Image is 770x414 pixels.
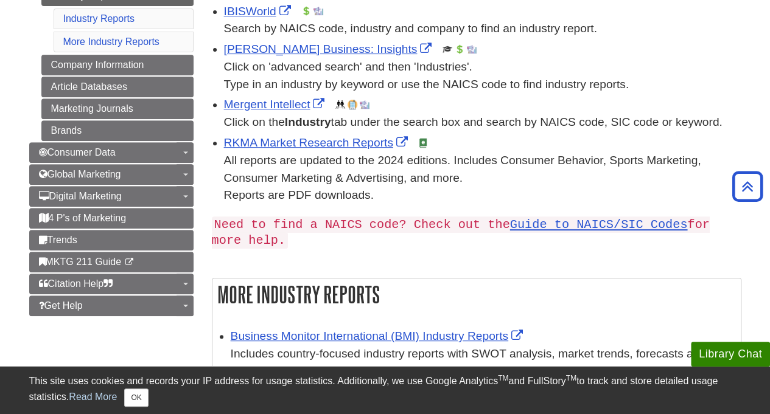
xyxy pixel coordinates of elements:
[467,44,477,54] img: Industry Report
[566,374,576,382] sup: TM
[335,100,345,109] img: Demographics
[212,216,710,248] code: Need to find a NAICS code? Check out the for more help.
[69,392,117,402] a: Read More
[39,147,116,157] span: Consumer Data
[41,120,194,141] a: Brands
[29,208,194,229] a: 4 P's of Marketing
[63,13,135,24] a: Industry Reports
[29,142,194,163] a: Consumer Data
[39,191,122,201] span: Digital Marketing
[498,374,508,382] sup: TM
[41,98,194,119] a: Marketing Journals
[285,116,331,128] b: Industry
[348,100,357,109] img: Company Information
[224,152,741,204] div: All reports are updated to the 2024 editions. Includes Consumer Behavior, Sports Marketing, Consu...
[29,186,194,207] a: Digital Marketing
[29,374,741,407] div: This site uses cookies and records your IP address for usage statistics. Additionally, we use Goo...
[224,98,328,111] a: Link opens in new window
[41,77,194,97] a: Article Databases
[728,178,767,195] a: Back to Top
[124,258,134,266] i: This link opens in a new window
[39,169,121,179] span: Global Marketing
[212,278,741,311] h2: More Industry Reports
[301,6,311,16] img: Financial Report
[29,252,194,272] a: MKTG 211 Guide
[29,295,194,316] a: Get Help
[39,235,77,245] span: Trends
[41,55,194,75] a: Company Information
[691,342,770,367] button: Library Chat
[224,43,435,55] a: Link opens in new window
[63,36,159,47] a: More Industry Reports
[29,164,194,185] a: Global Marketing
[29,230,194,250] a: Trends
[39,213,127,223] span: 4 P's of Marketing
[510,218,688,232] a: Guide to NAICS/SIC Codes
[29,274,194,294] a: Citation Help
[39,300,83,311] span: Get Help
[224,5,294,18] a: Link opens in new window
[455,44,464,54] img: Financial Report
[124,388,148,407] button: Close
[224,114,741,131] div: Click on the tab under the search box and search by NAICS code, SIC code or keyword.
[224,58,741,94] div: Click on 'advanced search' and then 'Industries'. Type in an industry by keyword or use the NAICS...
[231,345,735,381] div: Includes country-focused industry reports with SWOT analysis, market trends, forecasts and compet...
[224,136,411,149] a: Link opens in new window
[360,100,369,109] img: Industry Report
[39,278,113,289] span: Citation Help
[231,329,526,342] a: Link opens in new window
[39,257,122,267] span: MKTG 211 Guide
[418,138,428,148] img: e-Book
[313,6,323,16] img: Industry Report
[224,20,741,38] div: Search by NAICS code, industry and company to find an industry report.
[443,44,452,54] img: Scholarly or Peer Reviewed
